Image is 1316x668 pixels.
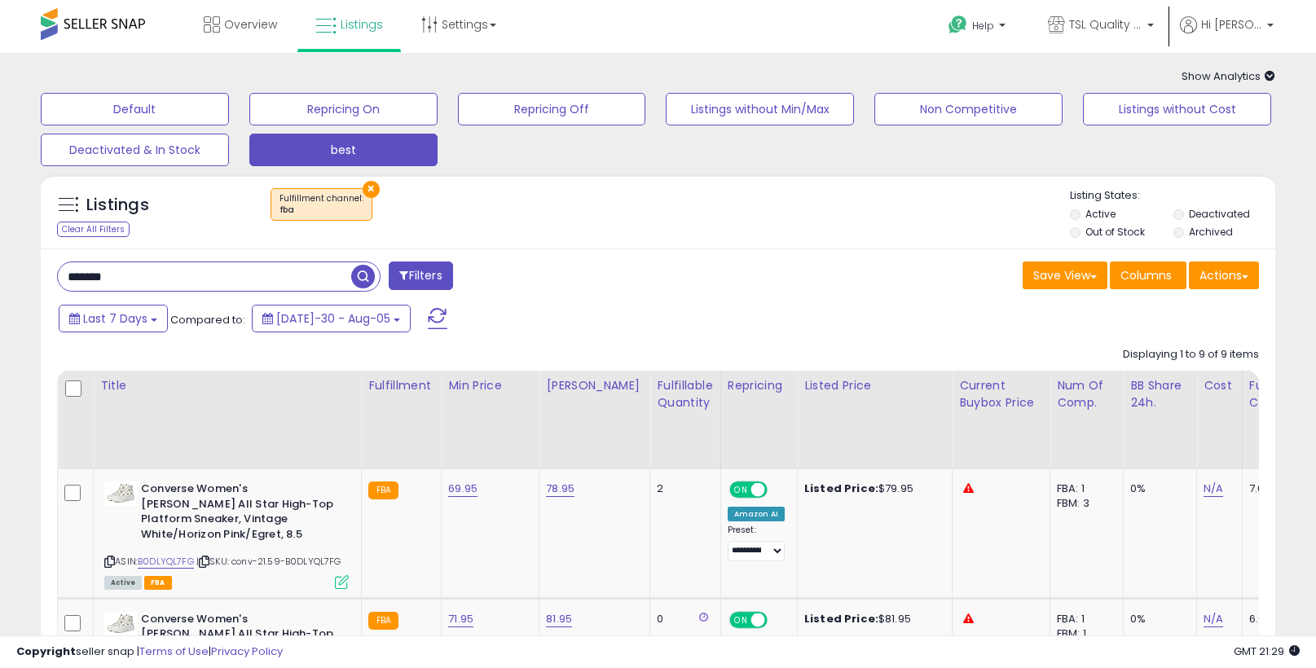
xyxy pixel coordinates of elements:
strong: Copyright [16,644,76,659]
div: Clear All Filters [57,222,130,237]
button: Repricing On [249,93,438,125]
a: Privacy Policy [211,644,283,659]
a: 81.95 [546,611,572,627]
div: fba [279,204,363,216]
div: 2 [657,481,707,496]
div: Repricing [728,377,790,394]
span: Help [972,19,994,33]
div: 6.62 [1249,612,1306,626]
span: Fulfillment channel : [279,192,363,217]
button: Listings without Cost [1083,93,1271,125]
b: Listed Price: [804,481,878,496]
div: $79.95 [804,481,940,496]
div: Min Price [448,377,532,394]
div: Displaying 1 to 9 of 9 items [1123,347,1259,363]
div: Title [100,377,354,394]
img: 31Fe0EIUArL._SL40_.jpg [104,481,137,506]
div: FBA: 1 [1057,481,1111,496]
div: Fulfillment [368,377,434,394]
a: Hi [PERSON_NAME] [1180,16,1274,53]
label: Out of Stock [1085,225,1145,239]
small: FBA [368,612,398,630]
span: 2025-08-14 21:29 GMT [1234,644,1300,659]
a: N/A [1204,611,1223,627]
a: Terms of Use [139,644,209,659]
div: [PERSON_NAME] [546,377,643,394]
div: Preset: [728,525,785,561]
span: All listings currently available for purchase on Amazon [104,576,142,590]
span: TSL Quality Products [1069,16,1142,33]
span: Show Analytics [1182,68,1275,84]
button: Save View [1023,261,1107,289]
button: Actions [1189,261,1259,289]
button: best [249,134,438,166]
h5: Listings [86,194,149,217]
span: [DATE]-30 - Aug-05 [276,310,390,327]
button: × [363,181,380,198]
div: 0% [1130,481,1184,496]
div: Listed Price [804,377,945,394]
div: ASIN: [104,481,349,587]
div: Amazon AI [728,507,785,521]
a: 71.95 [448,611,473,627]
div: 7.08 [1249,481,1306,496]
div: Fulfillment Cost [1249,377,1312,411]
button: Deactivated & In Stock [41,134,229,166]
button: Last 7 Days [59,305,168,332]
label: Deactivated [1189,207,1250,221]
button: Non Competitive [874,93,1063,125]
b: Listed Price: [804,611,878,626]
div: FBA: 1 [1057,612,1111,626]
div: 0% [1130,612,1184,626]
button: Repricing Off [458,93,646,125]
i: Get Help [948,15,968,35]
a: B0DLYQL7FG [138,555,194,569]
button: Filters [389,261,452,290]
div: Num of Comp. [1057,377,1116,411]
img: 31Fe0EIUArL._SL40_.jpg [104,612,137,636]
button: [DATE]-30 - Aug-05 [252,305,411,332]
button: Default [41,93,229,125]
span: Listings [341,16,383,33]
span: Columns [1120,267,1172,283]
span: ON [731,613,751,626]
button: Columns [1110,261,1186,289]
button: Listings without Min/Max [666,93,854,125]
a: 78.95 [546,481,574,497]
div: Current Buybox Price [959,377,1043,411]
b: Converse Women's [PERSON_NAME] All Star High-Top Platform Sneaker, Vintage White/Horizon Pink/Egr... [141,481,339,546]
span: ON [731,483,751,497]
span: OFF [764,483,790,497]
span: Compared to: [170,312,245,327]
div: 0 [657,612,707,626]
div: Fulfillable Quantity [657,377,713,411]
span: Hi [PERSON_NAME] [1201,16,1262,33]
div: BB Share 24h. [1130,377,1190,411]
span: FBA [144,576,172,590]
label: Archived [1189,225,1233,239]
div: FBM: 3 [1057,496,1111,511]
small: FBA [368,481,398,499]
span: Last 7 Days [83,310,147,327]
p: Listing States: [1070,188,1275,204]
div: seller snap | | [16,644,283,660]
a: N/A [1204,481,1223,497]
span: | SKU: conv-21.59-B0DLYQL7FG [196,555,341,568]
span: Overview [224,16,277,33]
label: Active [1085,207,1116,221]
a: Help [935,2,1022,53]
div: Cost [1204,377,1235,394]
div: $81.95 [804,612,940,626]
a: 69.95 [448,481,478,497]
